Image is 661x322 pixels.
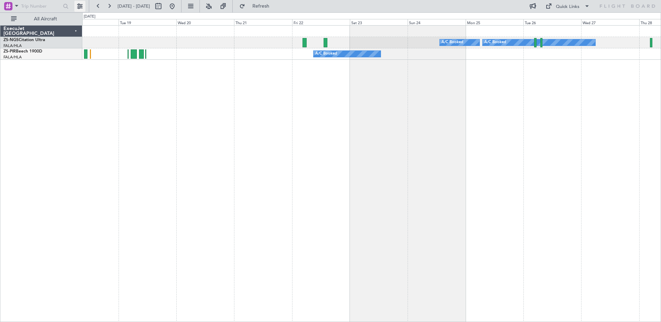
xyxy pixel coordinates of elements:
[3,55,22,60] a: FALA/HLA
[236,1,278,12] button: Refresh
[484,37,506,48] div: A/C Booked
[3,49,16,54] span: ZS-PIR
[3,49,42,54] a: ZS-PIRBeech 1900D
[21,1,61,11] input: Trip Number
[3,38,19,42] span: ZS-NGS
[18,17,73,21] span: All Aircraft
[581,19,639,25] div: Wed 27
[466,19,523,25] div: Mon 25
[246,4,276,9] span: Refresh
[3,38,45,42] a: ZS-NGSCitation Ultra
[542,1,593,12] button: Quick Links
[292,19,350,25] div: Fri 22
[118,3,150,9] span: [DATE] - [DATE]
[3,43,22,48] a: FALA/HLA
[556,3,579,10] div: Quick Links
[523,19,581,25] div: Tue 26
[350,19,408,25] div: Sat 23
[119,19,176,25] div: Tue 19
[441,37,463,48] div: A/C Booked
[408,19,465,25] div: Sun 24
[8,13,75,25] button: All Aircraft
[315,49,337,59] div: A/C Booked
[234,19,292,25] div: Thu 21
[176,19,234,25] div: Wed 20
